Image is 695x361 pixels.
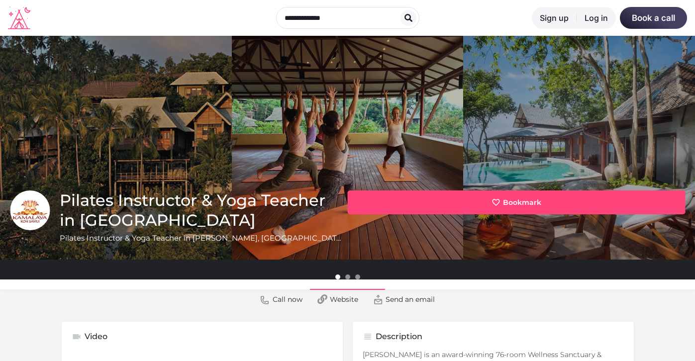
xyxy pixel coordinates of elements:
a: Call now [253,289,310,309]
a: Log in [577,7,616,29]
span: Call now [273,294,302,304]
h1: Pilates Instructor & Yoga Teacher in [GEOGRAPHIC_DATA] [60,190,343,230]
span: Website [330,294,358,304]
a: Header gallery image [232,36,464,260]
a: Book a call [620,7,687,29]
span: Bookmark [503,197,541,207]
a: Listing logo [10,190,50,230]
h5: Description [376,332,422,342]
h5: Video [85,332,107,342]
a: Send an email [366,289,442,309]
a: Bookmark [348,190,686,214]
span: Send an email [386,294,435,304]
a: Website [310,289,366,309]
a: Header gallery image [463,36,695,260]
h2: Pilates Instructor & Yoga Teacher in [PERSON_NAME], [GEOGRAPHIC_DATA] [60,233,343,244]
a: Sign up [532,7,577,29]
